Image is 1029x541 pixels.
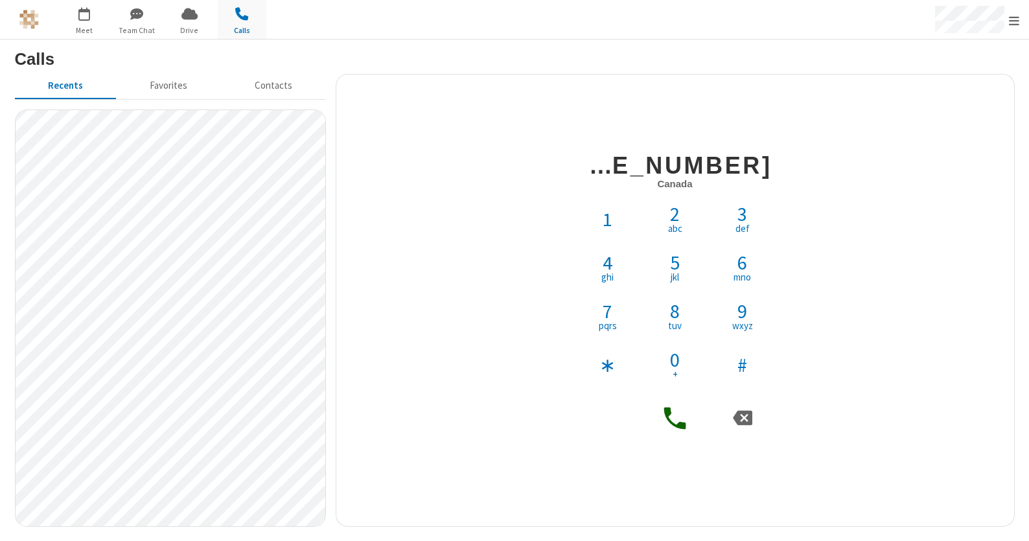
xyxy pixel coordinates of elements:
span: 5 [670,253,680,272]
span: 8 [670,301,680,321]
button: 1 [583,194,632,243]
span: 4 [603,253,612,272]
span: pqrs [599,321,617,330]
button: 7pqrs [583,292,632,340]
span: Team Chat [113,25,161,36]
span: 2 [670,204,680,224]
span: def [735,224,750,233]
h4: Phone number [578,153,772,195]
span: ∗ [599,355,616,374]
button: ∗ [583,340,632,389]
h3: Calls [15,50,1015,68]
span: 0 [670,350,680,369]
span: Meet [60,25,109,36]
button: Favorites [117,74,221,98]
span: 9 [737,301,747,321]
iframe: Chat [997,507,1019,532]
button: 4ghi [583,243,632,292]
button: 0+ [651,340,699,389]
span: tuv [668,321,682,330]
span: Calls [218,25,266,36]
button: 3def [718,194,767,243]
span: + [673,369,678,379]
button: 5jkl [651,243,699,292]
span: 3 [737,204,747,224]
button: 9wxyz [718,292,767,340]
span: jkl [671,272,679,282]
span: 7 [603,301,612,321]
span: ghi [601,272,614,282]
button: Recents [15,74,117,98]
span: Drive [165,25,214,36]
span: # [737,355,747,374]
button: 2abc [651,194,699,243]
button: Contacts [221,74,325,98]
button: 8tuv [651,292,699,340]
img: iotum.​ucaas.​tech [19,10,39,29]
button: 6mno [718,243,767,292]
span: mno [734,272,751,282]
span: 1 [603,209,612,229]
span: abc [668,224,682,233]
span: wxyz [732,321,753,330]
span: [PHONE_NUMBER] [526,152,772,179]
button: # [718,340,767,389]
span: 6 [737,253,747,272]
